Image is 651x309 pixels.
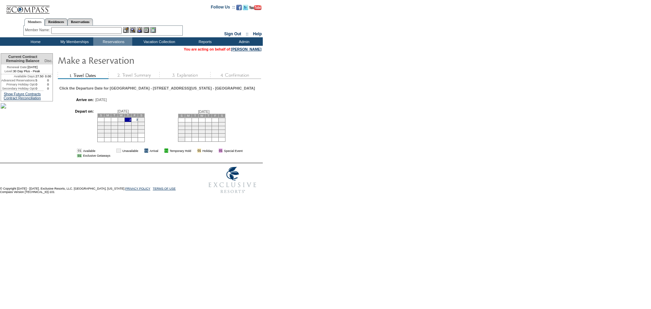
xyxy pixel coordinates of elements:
[104,113,111,117] td: M
[170,149,191,153] td: Temporary Hold
[1,64,43,69] td: [DATE]
[95,98,107,102] span: [DATE]
[1,69,43,74] td: 30 Day Plus - Peak
[36,74,44,78] td: 27.50
[58,53,193,67] img: Make Reservation
[144,149,148,153] td: 01
[77,154,81,157] td: 01
[243,7,248,11] a: Follow us on Twitter
[178,122,185,126] td: 2
[192,122,198,126] td: 4
[98,113,104,117] td: S
[124,113,131,117] td: T
[123,27,129,33] img: b_edit.gif
[138,113,145,117] td: S
[211,4,235,12] td: Follow Us ::
[131,113,138,117] td: F
[131,133,138,137] td: 31
[193,149,196,152] img: i.gif
[83,149,111,153] td: Available
[253,32,262,36] a: Help
[198,110,210,114] span: [DATE]
[192,130,198,133] td: 18
[249,7,261,11] a: Subscribe to our YouTube Channel
[178,133,185,137] td: 23
[138,122,145,125] td: 11
[219,130,225,133] td: 22
[246,32,249,36] span: ::
[67,18,93,25] a: Reservations
[192,126,198,130] td: 11
[231,47,261,51] a: [PERSON_NAME]
[214,149,217,152] img: i.gif
[124,117,131,122] td: 2
[138,117,145,122] td: 4
[236,7,242,11] a: Become our fan on Facebook
[150,27,156,33] img: b_calculator.gif
[1,54,43,64] td: Current Contract Remaining Balance
[116,149,121,153] td: 01
[124,129,131,133] td: 23
[54,37,93,46] td: My Memberships
[178,137,185,141] td: 30
[36,82,44,86] td: 0
[112,149,115,152] img: i.gif
[212,133,219,137] td: 28
[137,27,142,33] img: Impersonate
[219,133,225,137] td: 29
[219,126,225,130] td: 15
[198,114,205,117] td: W
[205,130,212,133] td: 20
[243,5,248,10] img: Follow us on Twitter
[104,129,111,133] td: 20
[197,149,201,153] td: 01
[131,122,138,125] td: 10
[249,5,261,10] img: Subscribe to our YouTube Channel
[184,47,261,51] span: You are acting on behalf of:
[98,125,104,129] td: 12
[118,133,124,137] td: 29
[224,37,263,46] td: Admin
[111,113,118,117] td: T
[185,37,224,46] td: Reports
[212,122,219,126] td: 7
[1,86,36,91] td: Secondary Holiday Opt:
[25,27,51,33] div: Member Name:
[198,126,205,130] td: 12
[198,122,205,126] td: 5
[118,113,124,117] td: W
[219,114,225,117] td: S
[143,27,149,33] img: Reservations
[4,96,41,100] a: Contract Reconciliation
[219,118,225,122] td: 1
[104,122,111,125] td: 6
[1,82,36,86] td: Primary Holiday Opt:
[205,126,212,130] td: 13
[118,125,124,129] td: 15
[192,114,198,117] td: T
[219,122,225,126] td: 8
[236,5,242,10] img: Become our fan on Facebook
[160,149,163,152] img: i.gif
[111,129,118,133] td: 21
[212,130,219,133] td: 21
[118,122,124,125] td: 8
[131,125,138,129] td: 17
[219,149,222,153] td: 01
[44,59,53,63] span: Disc.
[36,78,44,82] td: 5
[138,129,145,133] td: 25
[15,37,54,46] td: Home
[132,37,185,46] td: Vacation Collection
[178,126,185,130] td: 9
[198,130,205,133] td: 19
[178,130,185,133] td: 16
[202,149,213,153] td: Holiday
[212,114,219,117] td: F
[104,133,111,137] td: 27
[83,154,111,157] td: Exclusive Getaways
[59,86,255,90] div: Click the Departure Date for [GEOGRAPHIC_DATA] - [STREET_ADDRESS][US_STATE] - [GEOGRAPHIC_DATA]
[131,129,138,133] td: 24
[124,125,131,129] td: 16
[164,149,168,153] td: 01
